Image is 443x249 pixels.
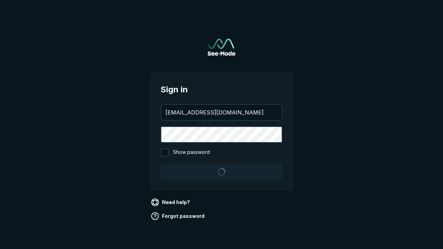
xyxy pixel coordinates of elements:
a: Go to sign in [208,39,235,56]
input: your@email.com [161,105,282,120]
img: See-Mode Logo [208,39,235,56]
span: Sign in [161,83,282,96]
a: Need help? [150,197,193,208]
a: Forgot password [150,211,207,222]
span: Show password [173,148,210,157]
